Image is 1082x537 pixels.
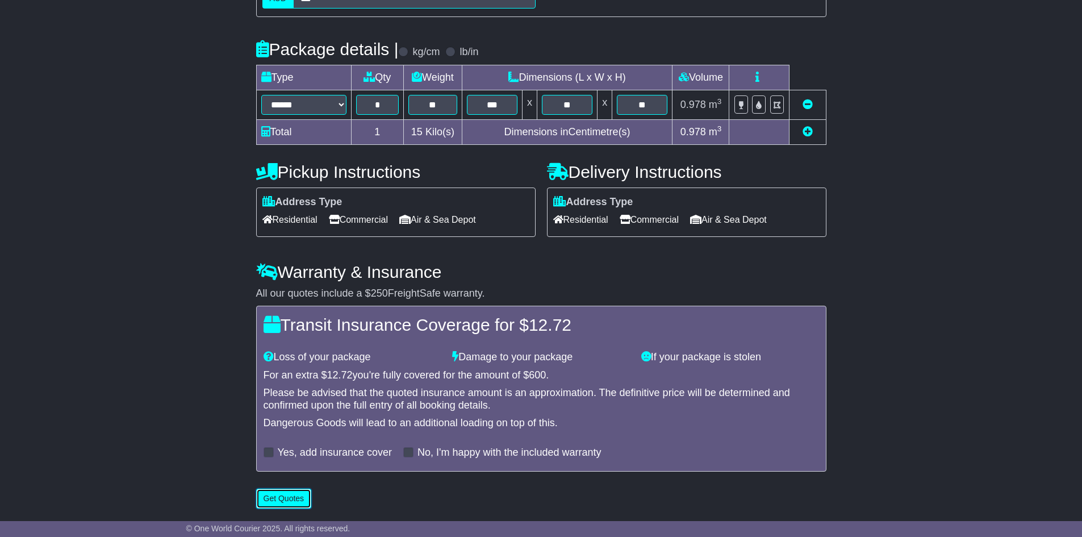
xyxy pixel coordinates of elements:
[399,211,476,228] span: Air & Sea Depot
[690,211,767,228] span: Air & Sea Depot
[620,211,679,228] span: Commercial
[256,119,351,144] td: Total
[278,447,392,459] label: Yes, add insurance cover
[404,65,462,90] td: Weight
[186,524,350,533] span: © One World Courier 2025. All rights reserved.
[553,196,633,209] label: Address Type
[256,163,536,181] h4: Pickup Instructions
[680,99,706,110] span: 0.978
[411,126,423,138] span: 15
[417,447,601,459] label: No, I'm happy with the included warranty
[636,351,825,364] div: If your package is stolen
[264,417,819,430] div: Dangerous Goods will lead to an additional loading on top of this.
[462,119,672,144] td: Dimensions in Centimetre(s)
[264,387,819,411] div: Please be advised that the quoted insurance amount is an approximation. The definitive price will...
[256,65,351,90] td: Type
[672,65,729,90] td: Volume
[258,351,447,364] div: Loss of your package
[329,211,388,228] span: Commercial
[709,126,722,138] span: m
[680,126,706,138] span: 0.978
[529,369,546,381] span: 600
[547,163,826,181] h4: Delivery Instructions
[262,211,318,228] span: Residential
[462,65,672,90] td: Dimensions (L x W x H)
[529,315,571,334] span: 12.72
[459,46,478,59] label: lb/in
[412,46,440,59] label: kg/cm
[522,90,537,119] td: x
[598,90,612,119] td: x
[264,315,819,334] h4: Transit Insurance Coverage for $
[709,99,722,110] span: m
[803,126,813,138] a: Add new item
[256,489,312,509] button: Get Quotes
[553,211,608,228] span: Residential
[256,40,399,59] h4: Package details |
[256,263,826,281] h4: Warranty & Insurance
[264,369,819,382] div: For an extra $ you're fully covered for the amount of $ .
[404,119,462,144] td: Kilo(s)
[351,65,404,90] td: Qty
[351,119,404,144] td: 1
[717,124,722,133] sup: 3
[446,351,636,364] div: Damage to your package
[256,288,826,300] div: All our quotes include a $ FreightSafe warranty.
[327,369,353,381] span: 12.72
[717,97,722,106] sup: 3
[262,196,342,209] label: Address Type
[803,99,813,110] a: Remove this item
[371,288,388,299] span: 250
